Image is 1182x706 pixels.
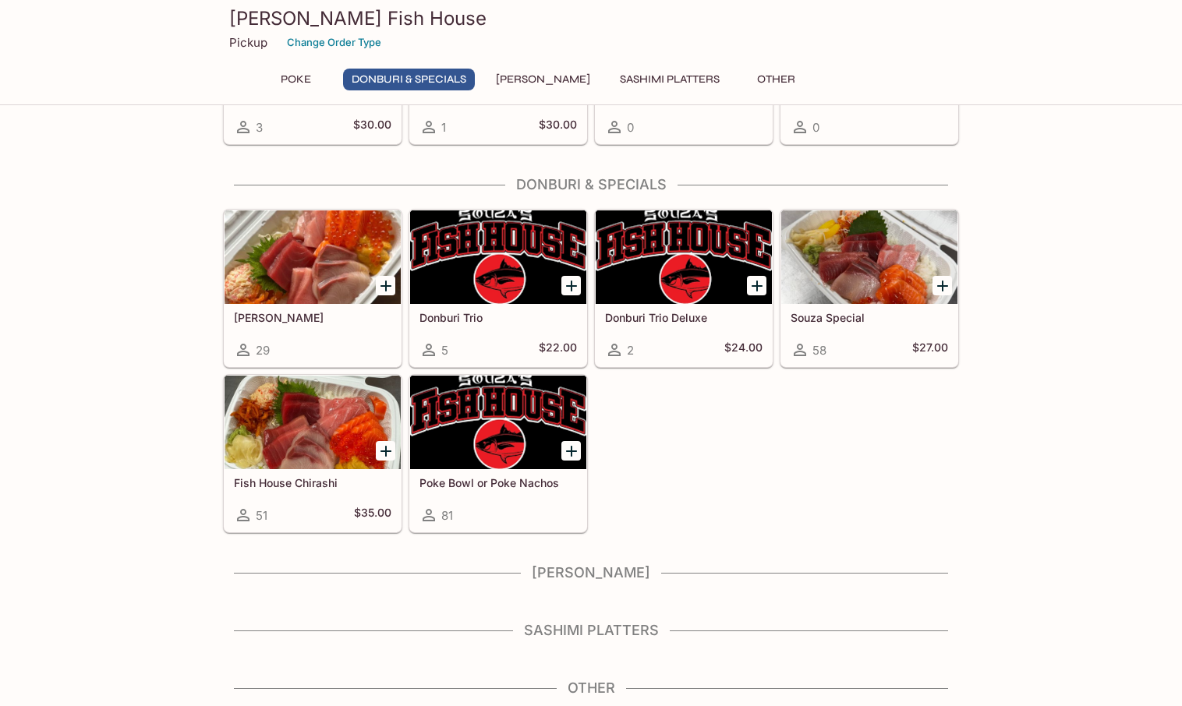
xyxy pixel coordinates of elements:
a: Donburi Trio5$22.00 [409,210,587,367]
div: Sashimi Donburis [225,210,401,304]
h4: Sashimi Platters [223,622,959,639]
span: 29 [256,343,270,358]
span: 51 [256,508,267,523]
h5: Donburi Trio Deluxe [605,311,763,324]
button: Add Sashimi Donburis [376,276,395,295]
p: Pickup [229,35,267,50]
button: Poke [260,69,331,90]
button: Other [741,69,811,90]
button: [PERSON_NAME] [487,69,599,90]
h4: Donburi & Specials [223,176,959,193]
a: [PERSON_NAME]29 [224,210,402,367]
h5: Donburi Trio [419,311,577,324]
h5: $35.00 [354,506,391,524]
div: Souza Special [781,210,957,304]
a: Souza Special58$27.00 [780,210,958,367]
h5: $24.00 [724,341,763,359]
div: Fish House Chirashi [225,376,401,469]
h5: Souza Special [791,311,948,324]
button: Donburi & Specials [343,69,475,90]
button: Add Donburi Trio Deluxe [747,276,766,295]
div: Poke Bowl or Poke Nachos [410,376,586,469]
h5: $22.00 [539,341,577,359]
a: Poke Bowl or Poke Nachos81 [409,375,587,532]
button: Add Poke Bowl or Poke Nachos [561,441,581,461]
button: Add Donburi Trio [561,276,581,295]
span: 3 [256,120,263,135]
span: 0 [627,120,634,135]
h5: Fish House Chirashi [234,476,391,489]
button: Sashimi Platters [611,69,728,90]
a: Fish House Chirashi51$35.00 [224,375,402,532]
a: Donburi Trio Deluxe2$24.00 [595,210,773,367]
span: 5 [441,343,448,358]
h5: Poke Bowl or Poke Nachos [419,476,577,489]
button: Add Souza Special [933,276,952,295]
span: 81 [441,508,453,523]
span: 0 [812,120,819,135]
h5: [PERSON_NAME] [234,311,391,324]
h3: [PERSON_NAME] Fish House [229,6,953,30]
button: Change Order Type [280,30,388,55]
div: Donburi Trio Deluxe [596,210,772,304]
h4: Other [223,680,959,697]
h4: [PERSON_NAME] [223,564,959,581]
h5: $27.00 [912,341,948,359]
h5: $30.00 [353,118,391,136]
button: Add Fish House Chirashi [376,441,395,461]
h5: $30.00 [539,118,577,136]
div: Donburi Trio [410,210,586,304]
span: 2 [627,343,634,358]
span: 58 [812,343,826,358]
span: 1 [441,120,446,135]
